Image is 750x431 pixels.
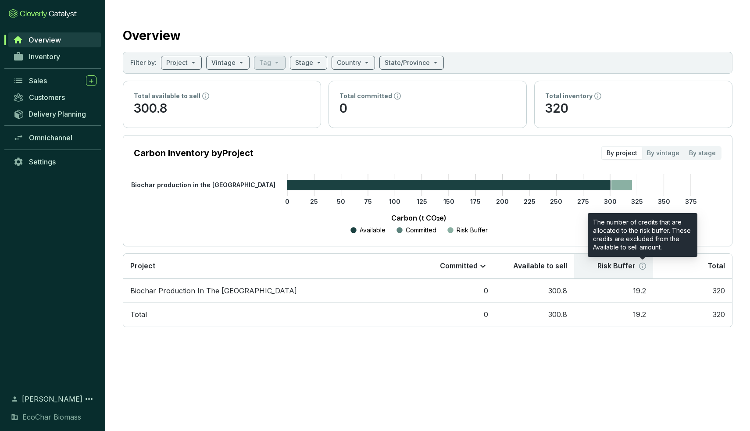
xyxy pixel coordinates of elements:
[406,226,436,235] p: Committed
[642,147,684,159] div: By vintage
[360,226,386,235] p: Available
[22,412,81,422] span: EcoChar Biomass
[339,100,516,117] p: 0
[9,90,101,105] a: Customers
[22,394,82,404] span: [PERSON_NAME]
[131,181,275,189] tspan: Biochar production in the [GEOGRAPHIC_DATA]
[134,100,310,117] p: 300.8
[29,93,65,102] span: Customers
[550,198,562,205] tspan: 250
[653,279,732,303] td: 320
[9,130,101,145] a: Omnichannel
[604,198,617,205] tspan: 300
[653,303,732,327] td: 320
[574,279,653,303] td: 19.2
[29,76,47,85] span: Sales
[364,198,372,205] tspan: 75
[470,198,481,205] tspan: 175
[29,157,56,166] span: Settings
[259,58,271,67] p: Tag
[597,261,636,271] p: Risk Buffer
[310,198,318,205] tspan: 25
[123,279,416,303] td: Biochar Production In The UK
[29,110,86,118] span: Delivery Planning
[416,279,495,303] td: 0
[123,303,416,327] td: Total
[545,92,593,100] p: Total inventory
[9,73,101,88] a: Sales
[653,254,732,279] th: Total
[443,198,454,205] tspan: 150
[601,146,721,160] div: segmented control
[123,254,416,279] th: Project
[285,198,289,205] tspan: 0
[495,303,574,327] td: 300.8
[495,279,574,303] td: 300.8
[602,147,642,159] div: By project
[457,226,488,235] p: Risk Buffer
[416,303,495,327] td: 0
[147,213,691,223] p: Carbon (t CO₂e)
[577,198,589,205] tspan: 275
[496,198,509,205] tspan: 200
[631,198,643,205] tspan: 325
[130,58,157,67] p: Filter by:
[524,198,536,205] tspan: 225
[29,36,61,44] span: Overview
[134,92,200,100] p: Total available to sell
[417,198,427,205] tspan: 125
[545,100,721,117] p: 320
[9,107,101,121] a: Delivery Planning
[685,198,697,205] tspan: 375
[29,133,72,142] span: Omnichannel
[588,213,697,257] div: The number of credits that are allocated to the risk buffer. These credits are excluded from the ...
[495,254,574,279] th: Available to sell
[574,303,653,327] td: 19.2
[658,198,670,205] tspan: 350
[9,154,101,169] a: Settings
[339,92,392,100] p: Total committed
[684,147,721,159] div: By stage
[9,49,101,64] a: Inventory
[134,147,254,159] p: Carbon Inventory by Project
[440,261,478,271] p: Committed
[389,198,400,205] tspan: 100
[8,32,101,47] a: Overview
[337,198,345,205] tspan: 50
[29,52,60,61] span: Inventory
[123,26,181,45] h2: Overview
